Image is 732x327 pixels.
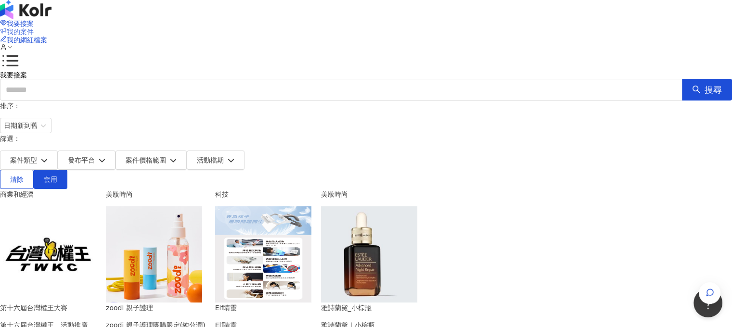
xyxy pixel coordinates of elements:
div: Elf睛靈 [215,302,311,313]
button: 套用 [34,170,67,189]
span: 搜尋 [705,85,722,95]
span: search [692,85,701,94]
span: 我的案件 [7,28,34,36]
span: 日期新到舊 [4,118,48,133]
button: 發布平台 [58,151,116,170]
div: zoodi 親子護理 [106,302,205,313]
div: 美妝時尚 [321,189,417,200]
span: 發布平台 [68,156,95,164]
img: Elf睛靈 [215,206,311,302]
div: 科技 [215,189,311,200]
iframe: Help Scout Beacon - Open [693,289,722,317]
button: 案件價格範圍 [116,151,187,170]
span: 清除 [10,176,24,183]
span: 案件類型 [10,156,37,164]
span: 我要接案 [7,20,34,27]
button: 搜尋 [682,79,732,101]
img: zoodi 全系列商品 [106,206,202,302]
span: 我的網紅檔案 [7,36,47,44]
span: 案件價格範圍 [126,156,166,164]
span: 活動檔期 [197,156,224,164]
span: 套用 [44,176,57,183]
div: 雅詩蘭黛_小棕瓶 [321,302,417,313]
img: 雅詩蘭黛｜小棕瓶 [321,206,417,302]
button: 活動檔期 [187,151,244,170]
div: 美妝時尚 [106,189,205,200]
